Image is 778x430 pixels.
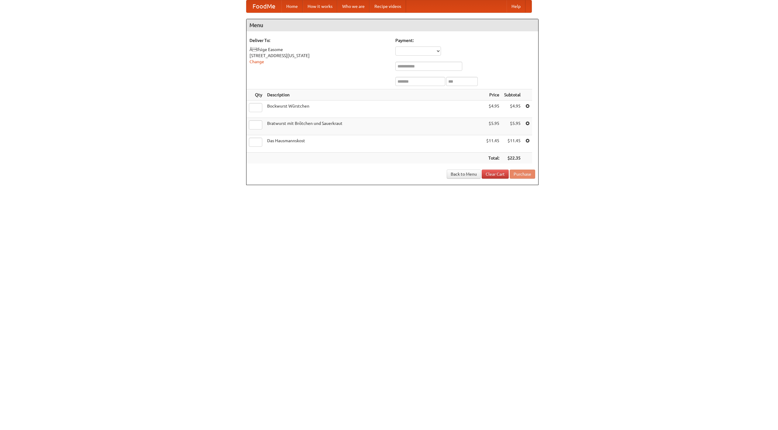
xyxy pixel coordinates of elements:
[502,135,523,153] td: $11.45
[265,89,484,101] th: Description
[265,101,484,118] td: Bockwurst Würstchen
[484,101,502,118] td: $4.95
[281,0,303,12] a: Home
[510,170,535,179] button: Purchase
[502,101,523,118] td: $4.95
[370,0,406,12] a: Recipe videos
[484,153,502,164] th: Total:
[395,37,535,43] h5: Payment:
[265,135,484,153] td: Das Hausmannskost
[250,59,264,64] a: Change
[502,118,523,135] td: $5.95
[502,153,523,164] th: $22.35
[447,170,481,179] a: Back to Menu
[507,0,525,12] a: Help
[246,89,265,101] th: Qty
[250,53,389,59] div: [STREET_ADDRESS][US_STATE]
[484,135,502,153] td: $11.45
[250,46,389,53] div: Ãlfsige Easome
[250,37,389,43] h5: Deliver To:
[482,170,509,179] a: Clear Cart
[502,89,523,101] th: Subtotal
[246,0,281,12] a: FoodMe
[246,19,538,31] h4: Menu
[265,118,484,135] td: Bratwurst mit Brötchen und Sauerkraut
[484,118,502,135] td: $5.95
[303,0,337,12] a: How it works
[484,89,502,101] th: Price
[337,0,370,12] a: Who we are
